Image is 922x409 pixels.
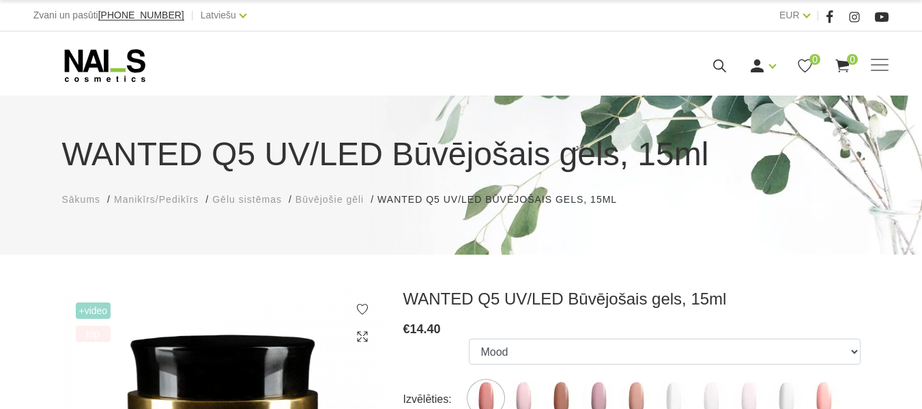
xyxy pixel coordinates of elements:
[403,322,410,336] span: €
[76,326,111,342] span: top
[834,57,851,74] a: 0
[377,193,631,207] li: WANTED Q5 UV/LED Būvējošais gels, 15ml
[212,194,282,205] span: Gēlu sistēmas
[191,7,194,24] span: |
[98,10,184,20] a: [PHONE_NUMBER]
[796,57,813,74] a: 0
[847,54,858,65] span: 0
[33,7,184,24] div: Zvani un pasūti
[114,194,199,205] span: Manikīrs/Pedikīrs
[201,7,236,23] a: Latviešu
[817,7,820,24] span: |
[212,193,282,207] a: Gēlu sistēmas
[62,193,101,207] a: Sākums
[76,302,111,319] span: +Video
[403,289,861,309] h3: WANTED Q5 UV/LED Būvējošais gels, 15ml
[62,130,861,179] h1: WANTED Q5 UV/LED Būvējošais gels, 15ml
[296,193,364,207] a: Būvējošie gēli
[114,193,199,207] a: Manikīrs/Pedikīrs
[779,7,800,23] a: EUR
[296,194,364,205] span: Būvējošie gēli
[410,322,441,336] span: 14.40
[809,54,820,65] span: 0
[62,194,101,205] span: Sākums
